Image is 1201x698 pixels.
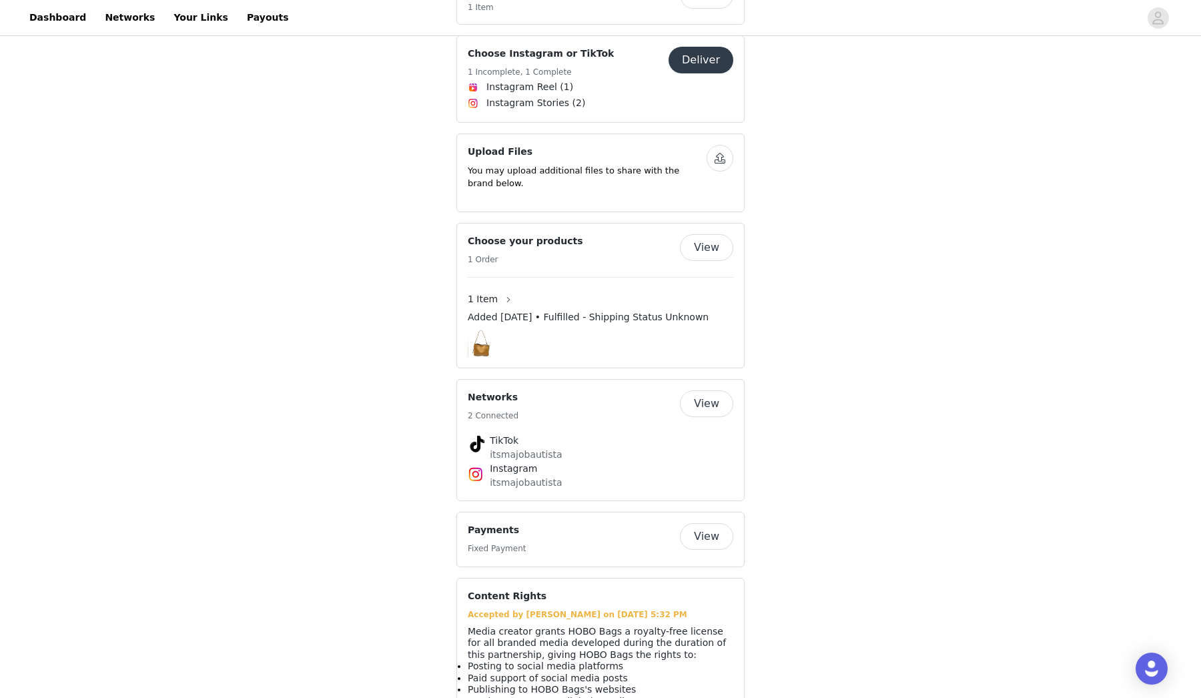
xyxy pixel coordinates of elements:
img: Instagram Icon [468,98,478,109]
div: avatar [1152,7,1164,29]
div: Networks [456,379,745,501]
h4: Upload Files [468,145,707,159]
h5: 1 Incomplete, 1 Complete [468,66,614,78]
span: Instagram Reel (1) [486,80,573,94]
button: View [680,390,733,417]
span: Publishing to HOBO Bags's websites [468,684,636,695]
h4: Payments [468,523,526,537]
span: Added [DATE] • Fulfilled - Shipping Status Unknown [468,310,709,324]
p: itsmajobautista [490,448,711,462]
h5: 2 Connected [468,410,518,422]
div: Open Intercom Messenger [1136,653,1168,685]
h5: Fixed Payment [468,543,526,555]
a: Dashboard [21,3,94,33]
h4: Content Rights [468,589,546,603]
button: Deliver [669,47,733,73]
span: Instagram Stories (2) [486,96,585,110]
div: Payments [456,512,745,567]
span: Media creator grants HOBO Bags a royalty-free license for all branded media developed during the ... [468,626,726,660]
h4: Instagram [490,462,711,476]
h5: 1 Order [468,254,583,266]
img: Instagram Icon [468,466,484,482]
div: Accepted by [PERSON_NAME] on [DATE] 5:32 PM [468,609,733,621]
div: Choose your products [456,223,745,368]
div: Choose Instagram or TikTok [456,35,745,123]
p: You may upload additional files to share with the brand below. [468,164,707,190]
h4: Choose Instagram or TikTok [468,47,614,61]
h4: Choose your products [468,234,583,248]
p: itsmajobautista [490,476,711,490]
a: Networks [97,3,163,33]
h5: 1 Item [468,1,522,13]
h4: Networks [468,390,518,404]
a: Payouts [239,3,297,33]
img: Instagram Reels Icon [468,82,478,93]
a: Your Links [165,3,236,33]
h4: TikTok [490,434,711,448]
span: 1 Item [468,292,498,306]
button: View [680,523,733,550]
button: View [680,234,733,261]
span: Posting to social media platforms [468,661,623,671]
img: Rayna: Warm Adobe [468,330,495,357]
span: Paid support of social media posts [468,673,628,683]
